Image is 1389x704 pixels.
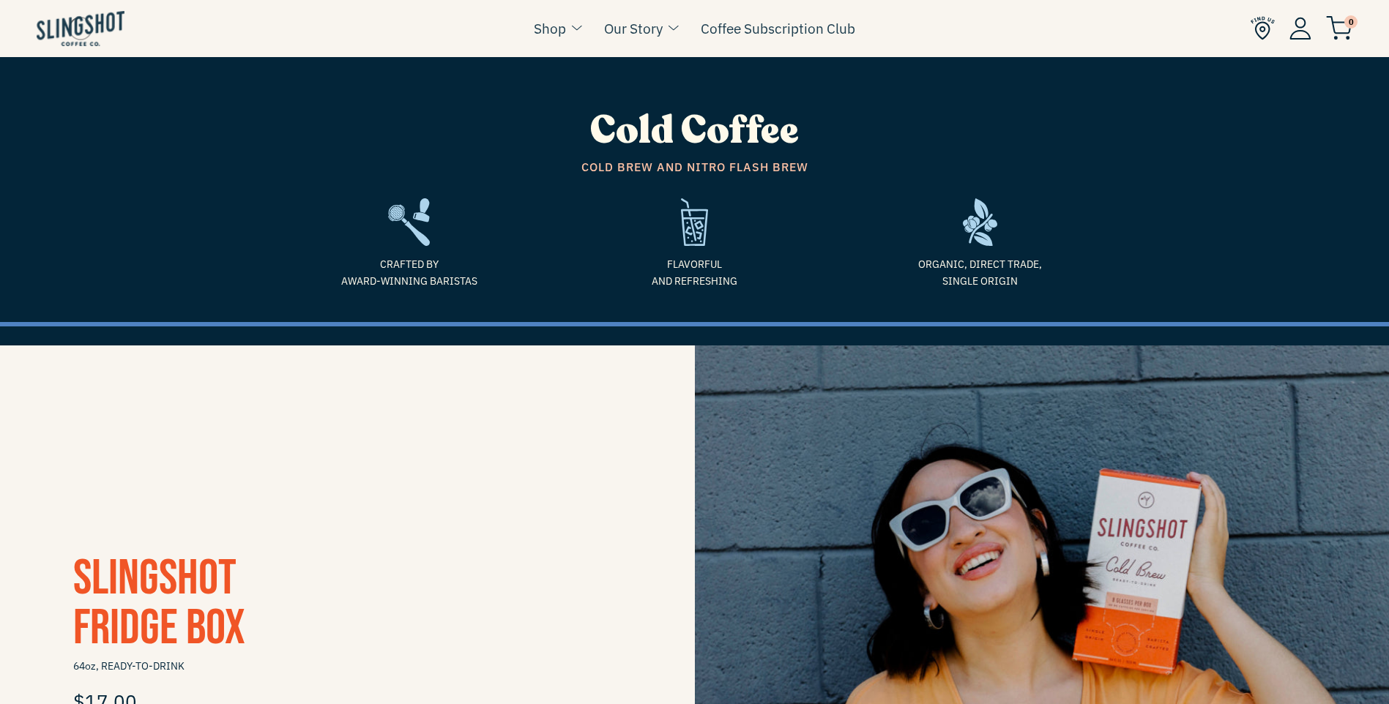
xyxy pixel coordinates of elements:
[963,198,997,246] img: frame-1635784469962.svg
[590,105,799,157] span: Cold Coffee
[849,256,1112,289] span: Organic, Direct Trade, Single Origin
[73,549,245,658] span: Slingshot Fridge Box
[681,198,708,246] img: refreshing-1635975143169.svg
[1326,16,1352,40] img: cart
[1326,19,1352,37] a: 0
[1289,17,1311,40] img: Account
[1251,16,1275,40] img: Find Us
[73,549,245,658] a: SlingshotFridge Box
[1344,15,1358,29] span: 0
[701,18,855,40] a: Coffee Subscription Club
[563,256,827,289] span: Flavorful and refreshing
[278,158,1112,177] span: Cold Brew and Nitro Flash Brew
[388,198,430,246] img: frame2-1635783918803.svg
[278,256,541,289] span: Crafted by Award-Winning Baristas
[73,654,622,679] span: 64oz, READY-TO-DRINK
[534,18,566,40] a: Shop
[604,18,663,40] a: Our Story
